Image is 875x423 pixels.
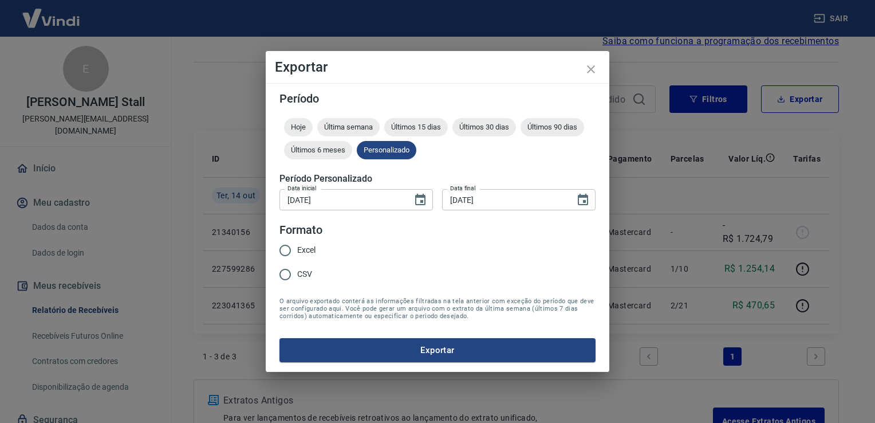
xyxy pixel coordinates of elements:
span: Últimos 6 meses [284,146,352,154]
span: Hoje [284,123,313,131]
h5: Período Personalizado [279,173,596,185]
label: Data inicial [287,184,317,193]
span: Últimos 30 dias [452,123,516,131]
button: Choose date, selected date is 14 de out de 2025 [409,189,432,211]
div: Hoje [284,118,313,136]
input: DD/MM/YYYY [442,189,567,210]
label: Data final [450,184,476,193]
div: Última semana [317,118,380,136]
div: Últimos 30 dias [452,118,516,136]
span: Últimos 15 dias [384,123,448,131]
button: Choose date, selected date is 14 de out de 2025 [571,189,594,211]
input: DD/MM/YYYY [279,189,404,210]
legend: Formato [279,222,322,238]
div: Últimos 6 meses [284,141,352,159]
span: Última semana [317,123,380,131]
h5: Período [279,93,596,104]
span: Últimos 90 dias [521,123,584,131]
span: CSV [297,268,312,280]
button: close [577,56,605,83]
div: Últimos 15 dias [384,118,448,136]
div: Últimos 90 dias [521,118,584,136]
span: Excel [297,244,316,256]
span: Personalizado [357,146,416,154]
span: O arquivo exportado conterá as informações filtradas na tela anterior com exceção do período que ... [279,297,596,320]
div: Personalizado [357,141,416,159]
h4: Exportar [275,60,600,74]
button: Exportar [279,338,596,362]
